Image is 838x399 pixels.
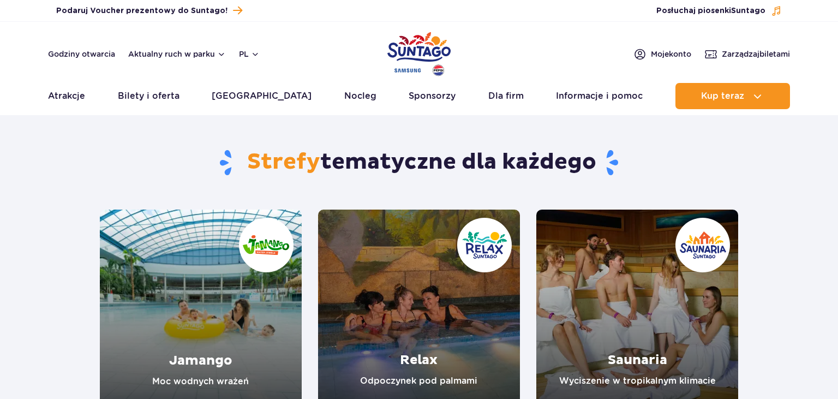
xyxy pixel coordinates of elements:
[118,83,179,109] a: Bilety i oferta
[239,49,260,59] button: pl
[675,83,790,109] button: Kup teraz
[656,5,765,16] span: Posłuchaj piosenki
[722,49,790,59] span: Zarządzaj biletami
[56,3,242,18] a: Podaruj Voucher prezentowy do Suntago!
[56,5,228,16] span: Podaruj Voucher prezentowy do Suntago!
[344,83,376,109] a: Nocleg
[128,50,226,58] button: Aktualny ruch w parku
[488,83,524,109] a: Dla firm
[387,27,451,78] a: Park of Poland
[704,47,790,61] a: Zarządzajbiletami
[212,83,312,109] a: [GEOGRAPHIC_DATA]
[48,83,85,109] a: Atrakcje
[656,5,782,16] button: Posłuchaj piosenkiSuntago
[651,49,691,59] span: Moje konto
[633,47,691,61] a: Mojekonto
[48,49,115,59] a: Godziny otwarcia
[247,148,320,176] span: Strefy
[556,83,643,109] a: Informacje i pomoc
[409,83,456,109] a: Sponsorzy
[731,7,765,15] span: Suntago
[701,91,744,101] span: Kup teraz
[100,148,739,177] h1: tematyczne dla każdego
